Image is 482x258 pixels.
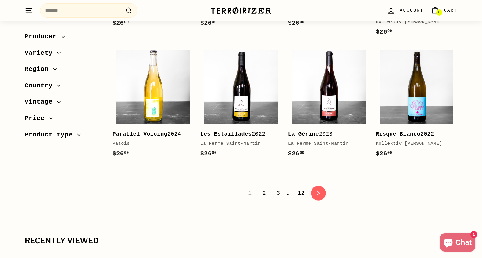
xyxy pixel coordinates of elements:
[112,130,188,139] div: 2024
[300,20,304,24] sup: 00
[200,130,276,139] div: 2022
[376,130,452,139] div: 2022
[376,150,392,157] span: $26
[112,46,194,165] a: Parallel Voicing2024Patois
[438,233,477,253] inbox-online-store-chat: Shopify online store chat
[25,113,49,124] span: Price
[288,20,305,27] span: $26
[376,131,420,137] b: Risque Blanco
[25,64,53,74] span: Region
[245,188,255,198] span: 1
[287,191,291,196] span: …
[294,188,308,198] a: 12
[200,20,217,27] span: $26
[288,46,370,165] a: La Gérine2023La Ferme Saint-Martin
[288,140,364,147] div: La Ferme Saint-Martin
[124,151,129,155] sup: 00
[25,130,77,140] span: Product type
[387,29,392,33] sup: 00
[25,30,103,46] button: Producer
[124,20,129,24] sup: 00
[427,2,461,20] a: Cart
[376,46,458,165] a: Risque Blanco2022Kollektiv [PERSON_NAME]
[288,130,364,139] div: 2023
[438,10,440,15] span: 6
[400,7,423,14] span: Account
[112,20,129,27] span: $26
[25,237,458,245] div: Recently viewed
[383,2,427,20] a: Account
[25,81,57,91] span: Country
[259,188,270,198] a: 2
[25,112,103,128] button: Price
[376,28,392,35] span: $26
[200,150,217,157] span: $26
[25,79,103,96] button: Country
[25,46,103,63] button: Variety
[25,48,57,58] span: Variety
[288,131,319,137] b: La Gérine
[25,95,103,112] button: Vintage
[200,131,252,137] b: Les Estaillades
[300,151,304,155] sup: 00
[200,140,276,147] div: La Ferme Saint-Martin
[212,20,216,24] sup: 00
[112,131,167,137] b: Parallel Voicing
[25,63,103,79] button: Region
[25,128,103,145] button: Product type
[444,7,458,14] span: Cart
[112,140,188,147] div: Patois
[387,151,392,155] sup: 00
[376,18,452,26] div: Kollektiv [PERSON_NAME]
[273,188,284,198] a: 3
[200,46,282,165] a: Les Estaillades2022La Ferme Saint-Martin
[25,97,57,107] span: Vintage
[25,31,61,42] span: Producer
[212,151,216,155] sup: 00
[112,150,129,157] span: $26
[288,150,305,157] span: $26
[376,140,452,147] div: Kollektiv [PERSON_NAME]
